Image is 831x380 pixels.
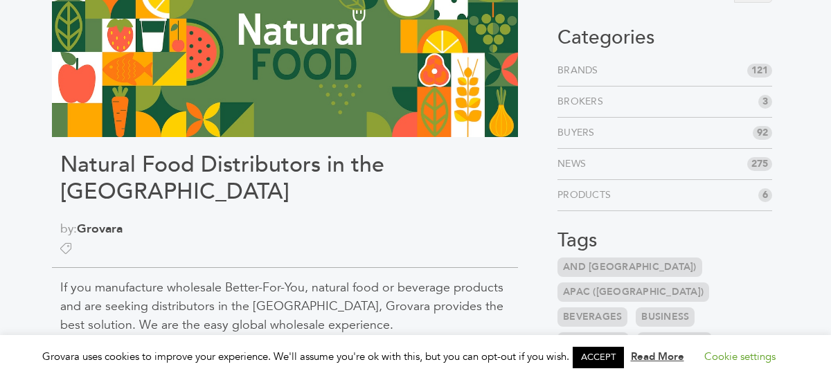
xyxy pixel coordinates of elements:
[557,282,709,302] a: APAC ([GEOGRAPHIC_DATA])
[704,350,776,363] a: Cookie settings
[758,188,772,202] span: 6
[557,157,591,171] a: News
[636,307,695,327] a: Business
[747,157,772,171] span: 275
[758,95,772,109] span: 3
[637,332,712,352] a: Consumers
[60,279,510,334] p: If you manufacture wholesale Better-For-You, natural food or beverage products and are seeking di...
[557,26,772,50] h3: Categories
[77,220,123,237] a: Grovara
[557,332,629,352] a: Commerce
[557,307,627,327] a: Beverages
[753,126,772,140] span: 92
[557,126,600,140] a: Buyers
[60,219,510,237] span: by:
[747,64,772,78] span: 121
[557,95,609,109] a: Brokers
[557,229,772,253] h3: Tags
[42,350,789,363] span: Grovara uses cookies to improve your experience. We'll assume you're ok with this, but you can op...
[557,257,702,277] a: and [GEOGRAPHIC_DATA])
[557,64,604,78] a: Brands
[557,188,616,202] a: Products
[60,152,510,205] h1: Natural Food Distributors in the [GEOGRAPHIC_DATA]
[631,350,684,363] a: Read More
[573,347,624,368] a: ACCEPT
